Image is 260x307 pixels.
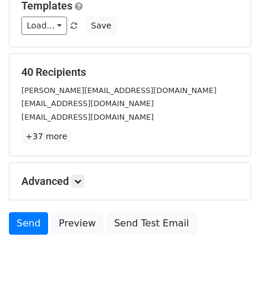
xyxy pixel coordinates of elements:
[21,175,239,188] h5: Advanced
[106,212,196,235] a: Send Test Email
[9,212,48,235] a: Send
[21,99,154,108] small: [EMAIL_ADDRESS][DOMAIN_NAME]
[21,66,239,79] h5: 40 Recipients
[85,17,116,35] button: Save
[51,212,103,235] a: Preview
[21,113,154,121] small: [EMAIL_ADDRESS][DOMAIN_NAME]
[21,17,67,35] a: Load...
[21,86,217,95] small: [PERSON_NAME][EMAIL_ADDRESS][DOMAIN_NAME]
[21,129,71,144] a: +37 more
[201,250,260,307] iframe: Chat Widget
